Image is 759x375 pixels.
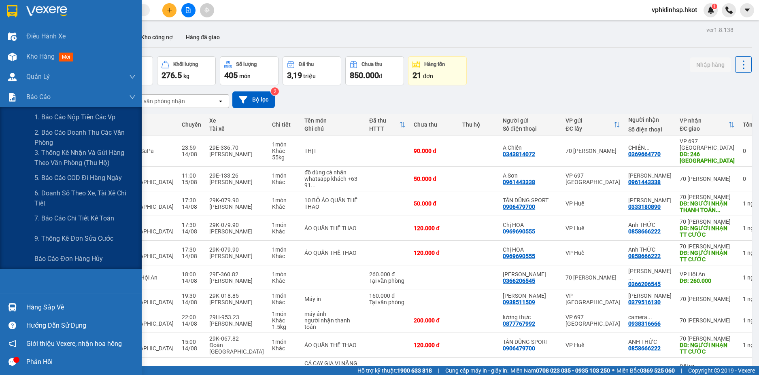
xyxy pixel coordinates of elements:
[26,53,55,60] span: Kho hàng
[8,303,17,311] img: warehouse-icon
[34,112,115,122] span: 1. Báo cáo nộp tiền các vp
[414,317,454,324] div: 200.000 đ
[414,250,454,256] div: 120.000 đ
[26,72,50,82] span: Quản Lý
[680,151,735,164] div: DĐ: 246 Điện Biên Phủ
[181,3,196,17] button: file-add
[8,73,17,81] img: warehouse-icon
[200,3,214,17] button: aim
[503,271,557,278] div: Anh Nghĩa
[445,366,508,375] span: Cung cấp máy in - giấy in:
[220,56,279,85] button: Số lượng405món
[209,228,264,235] div: [PERSON_NAME]
[503,125,557,132] div: Số điện thoại
[503,339,557,345] div: TẤN DŨNG SPORT
[716,207,721,213] span: ...
[272,141,296,148] div: 1 món
[350,70,379,80] span: 850.000
[9,322,16,329] span: question-circle
[680,271,735,278] div: VP Hội An
[183,73,189,79] span: kg
[561,114,624,136] th: Toggle SortBy
[628,345,661,352] div: 0858666222
[182,292,201,299] div: 19:30
[26,339,122,349] span: Giới thiệu Vexere, nhận hoa hồng
[157,56,216,85] button: Khối lượng276.5kg
[379,73,382,79] span: đ
[119,197,174,210] span: Hội An - [GEOGRAPHIC_DATA]
[8,93,17,102] img: solution-icon
[680,125,728,132] div: ĐC giao
[680,194,735,200] div: 70 [PERSON_NAME]
[680,176,735,182] div: 70 [PERSON_NAME]
[503,345,535,352] div: 0906479700
[204,7,210,13] span: aim
[628,268,672,281] div: Bùi Đình Nghĩa
[224,70,238,80] span: 405
[566,172,620,185] div: VP 697 [GEOGRAPHIC_DATA]
[424,61,445,67] div: Hàng tồn
[182,345,201,352] div: 14/08
[628,126,672,133] div: Số điện thoại
[628,253,661,259] div: 0858666222
[304,176,361,189] div: whatsapp khách +63 917 960 5334
[361,61,382,67] div: Chưa thu
[34,254,103,264] span: Báo cáo đơn hàng hủy
[209,253,264,259] div: [PERSON_NAME]
[162,3,176,17] button: plus
[129,74,136,80] span: down
[119,339,174,352] span: Hội An - [GEOGRAPHIC_DATA]
[34,148,136,168] span: 3. Thống kê nhận và gửi hàng theo văn phòng (thu hộ)
[680,278,735,284] div: DĐ: 260.000
[503,314,557,320] div: lương thực
[617,366,675,375] span: Miền Bắc
[287,70,302,80] span: 3,19
[740,3,754,17] button: caret-down
[182,320,201,327] div: 14/08
[628,151,661,157] div: 0369664770
[566,342,620,348] div: VP Huế
[357,366,432,375] span: Hỗ trợ kỹ thuật:
[34,173,122,183] span: 5. Báo cáo COD đi hàng ngày
[209,172,264,179] div: 29E-133.26
[209,203,264,210] div: [PERSON_NAME]
[628,246,672,253] div: Anh THỨC
[680,138,735,151] div: VP 697 [GEOGRAPHIC_DATA]
[34,127,136,148] span: 2. Báo cáo doanh thu các văn phòng
[503,197,557,203] div: TẤN DŨNG SPORT
[34,233,113,244] span: 9. Thống kê đơn sửa cước
[304,317,361,330] div: người nhận thanh toán
[628,179,661,185] div: 0961443338
[185,7,191,13] span: file-add
[566,225,620,231] div: VP Huế
[162,70,182,80] span: 276.5
[640,367,675,374] strong: 0369 525 060
[179,28,226,47] button: Hàng đã giao
[182,253,201,259] div: 14/08
[217,98,224,104] svg: open
[182,278,201,284] div: 14/08
[182,121,201,128] div: Chuyến
[182,172,201,179] div: 11:00
[503,278,535,284] div: 0366206545
[680,117,728,124] div: VP nhận
[304,169,361,176] div: đồ dùng cá nhân
[304,311,361,317] div: máy ảnh
[680,335,735,342] div: 70 [PERSON_NAME]
[414,225,454,231] div: 120.000 đ
[628,274,633,281] span: ...
[8,53,17,61] img: warehouse-icon
[706,25,733,34] div: ver 1.8.138
[365,114,410,136] th: Toggle SortBy
[369,271,406,278] div: 260.000 đ
[182,179,201,185] div: 15/08
[272,292,296,299] div: 1 món
[628,172,672,179] div: sinadijan liezel
[182,151,201,157] div: 14/08
[209,117,264,124] div: Xe
[503,172,557,179] div: A Sơn
[628,203,661,210] div: 0333180890
[129,97,185,105] div: Chọn văn phòng nhận
[676,114,739,136] th: Toggle SortBy
[645,5,704,15] span: vphklinhsp.hkot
